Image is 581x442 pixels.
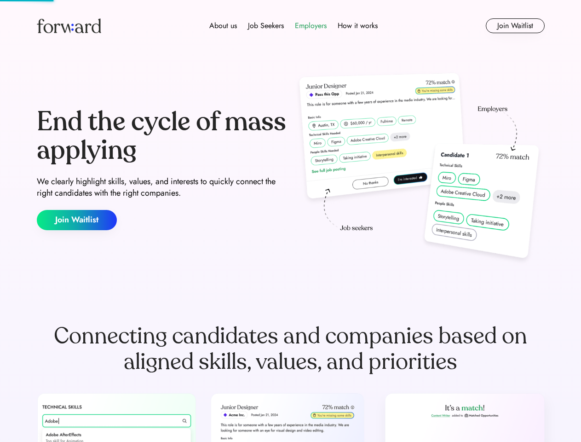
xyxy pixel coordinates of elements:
[295,20,327,31] div: Employers
[37,210,117,230] button: Join Waitlist
[486,18,545,33] button: Join Waitlist
[37,108,287,164] div: End the cycle of mass applying
[37,323,545,375] div: Connecting candidates and companies based on aligned skills, values, and priorities
[248,20,284,31] div: Job Seekers
[37,18,101,33] img: Forward logo
[37,176,287,199] div: We clearly highlight skills, values, and interests to quickly connect the right candidates with t...
[209,20,237,31] div: About us
[338,20,378,31] div: How it works
[294,70,545,268] img: hero-image.png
